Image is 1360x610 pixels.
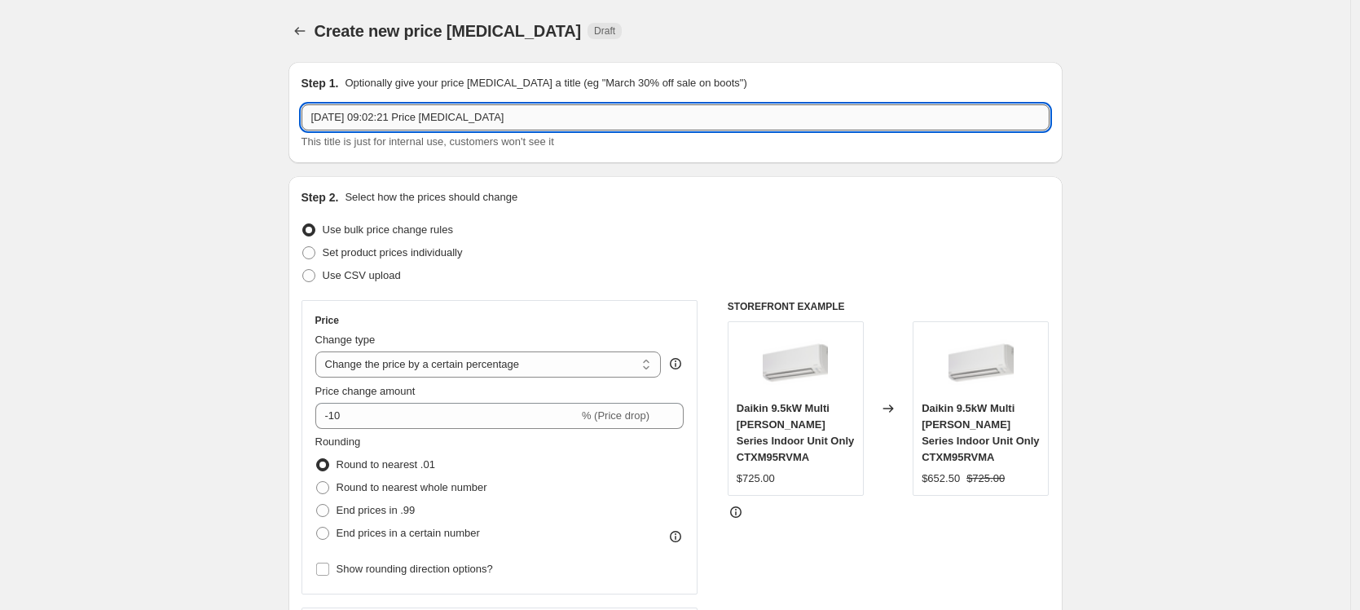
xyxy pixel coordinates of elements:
[737,471,775,487] div: $725.00
[301,189,339,206] h2: Step 2.
[582,409,649,422] span: % (Price drop)
[594,24,615,38] span: Draft
[922,402,1039,463] span: Daikin 9.5kW Multi [PERSON_NAME] Series Indoor Unit Only CTXM95RVMA
[323,223,453,236] span: Use bulk price change rules
[966,471,1005,487] strike: $725.00
[948,330,1014,396] img: Daikin-multi-head-indoor-unit_31ebed74-e785-4da5-b4d0-3f2c82e814ca_80x.png
[315,314,339,327] h3: Price
[288,20,311,42] button: Price change jobs
[337,458,435,471] span: Round to nearest .01
[337,563,493,575] span: Show rounding direction options?
[323,269,401,281] span: Use CSV upload
[337,481,487,493] span: Round to nearest whole number
[301,104,1050,130] input: 30% off holiday sale
[315,22,582,40] span: Create new price [MEDICAL_DATA]
[667,356,684,372] div: help
[337,527,480,539] span: End prices in a certain number
[315,334,376,346] span: Change type
[737,402,854,463] span: Daikin 9.5kW Multi [PERSON_NAME] Series Indoor Unit Only CTXM95RVMA
[301,135,554,148] span: This title is just for internal use, customers won't see it
[345,189,517,206] p: Select how the prices should change
[728,300,1050,313] h6: STOREFRONT EXAMPLE
[763,330,828,396] img: Daikin-multi-head-indoor-unit_31ebed74-e785-4da5-b4d0-3f2c82e814ca_80x.png
[922,471,960,487] div: $652.50
[337,504,416,516] span: End prices in .99
[315,435,361,448] span: Rounding
[323,246,463,259] span: Set product prices individually
[315,403,579,429] input: -15
[345,75,746,91] p: Optionally give your price [MEDICAL_DATA] a title (eg "March 30% off sale on boots")
[301,75,339,91] h2: Step 1.
[315,385,416,397] span: Price change amount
